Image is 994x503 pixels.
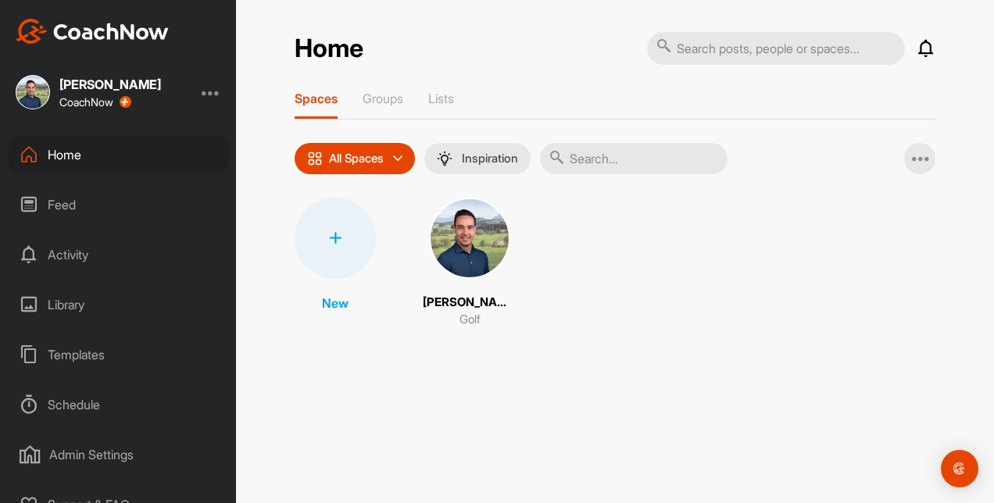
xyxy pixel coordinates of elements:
div: Library [9,285,229,324]
p: Lists [428,91,454,106]
div: Activity [9,235,229,274]
div: Schedule [9,385,229,424]
img: square_a0eb83b2ebb350e153cc8c54236569c1.jpg [16,75,50,109]
div: Feed [9,185,229,224]
img: CoachNow [16,19,169,44]
p: New [322,294,349,312]
input: Search... [540,143,728,174]
p: Spaces [295,91,338,106]
div: Open Intercom Messenger [941,450,978,487]
div: Admin Settings [9,435,229,474]
a: [PERSON_NAME]Golf [423,198,517,329]
div: [PERSON_NAME] [59,78,161,91]
p: [PERSON_NAME] [423,294,517,312]
img: icon [307,151,323,166]
p: Inspiration [462,152,518,165]
div: CoachNow [59,96,131,109]
div: Templates [9,335,229,374]
input: Search posts, people or spaces... [647,32,905,65]
p: Golf [459,311,481,329]
h2: Home [295,34,363,64]
div: Home [9,135,229,174]
img: menuIcon [437,151,452,166]
p: All Spaces [329,152,384,165]
p: Groups [363,91,403,106]
img: square_a0eb83b2ebb350e153cc8c54236569c1.jpg [429,198,510,279]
